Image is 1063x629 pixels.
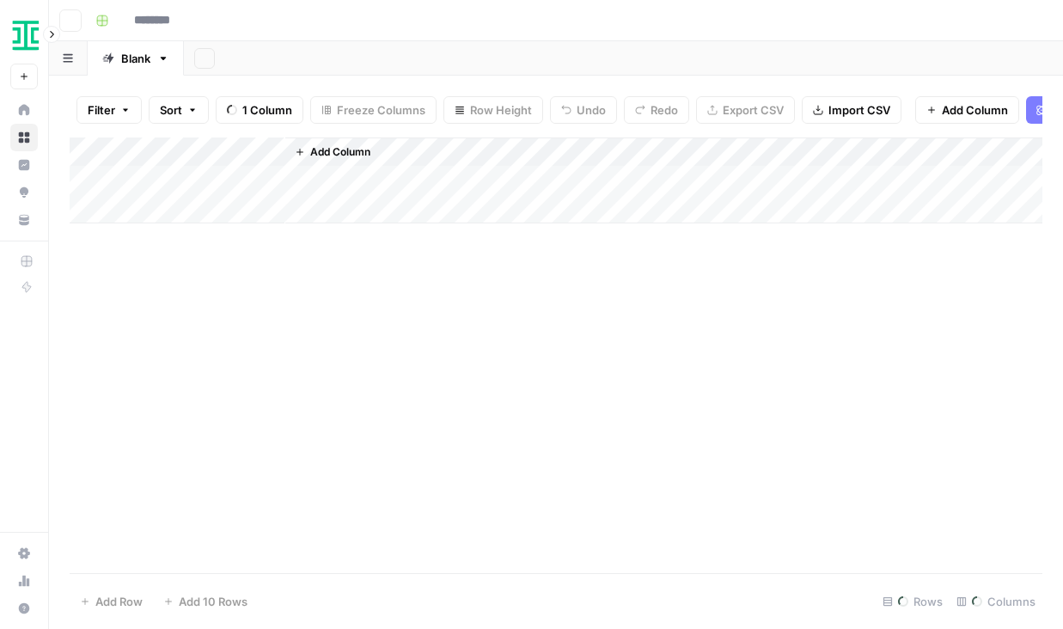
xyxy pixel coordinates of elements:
button: Add Row [70,588,153,615]
button: Filter [76,96,142,124]
span: Row Height [470,101,532,119]
button: Add Column [288,141,377,163]
a: Browse [10,124,38,151]
div: Rows [876,588,950,615]
a: Your Data [10,206,38,234]
a: Opportunities [10,179,38,206]
span: Redo [651,101,678,119]
a: Home [10,96,38,124]
a: Blank [88,41,184,76]
button: Add Column [915,96,1019,124]
button: Add 10 Rows [153,588,258,615]
span: Add 10 Rows [179,593,247,610]
button: Export CSV [696,96,795,124]
button: Sort [149,96,209,124]
div: Blank [121,50,150,67]
button: 1 Column [216,96,303,124]
span: Filter [88,101,115,119]
span: Import CSV [828,101,890,119]
div: Columns [950,588,1042,615]
button: Freeze Columns [310,96,437,124]
img: Ironclad Logo [10,20,41,51]
button: Help + Support [10,595,38,622]
span: Sort [160,101,182,119]
span: Add Column [310,144,370,160]
button: Redo [624,96,689,124]
button: Undo [550,96,617,124]
span: 1 Column [242,101,292,119]
a: Usage [10,567,38,595]
button: Workspace: Ironclad [10,14,38,57]
span: Add Row [95,593,143,610]
span: Undo [577,101,606,119]
a: Settings [10,540,38,567]
span: Export CSV [723,101,784,119]
a: Insights [10,151,38,179]
span: Freeze Columns [337,101,425,119]
span: Add Column [942,101,1008,119]
button: Import CSV [802,96,901,124]
button: Row Height [443,96,543,124]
